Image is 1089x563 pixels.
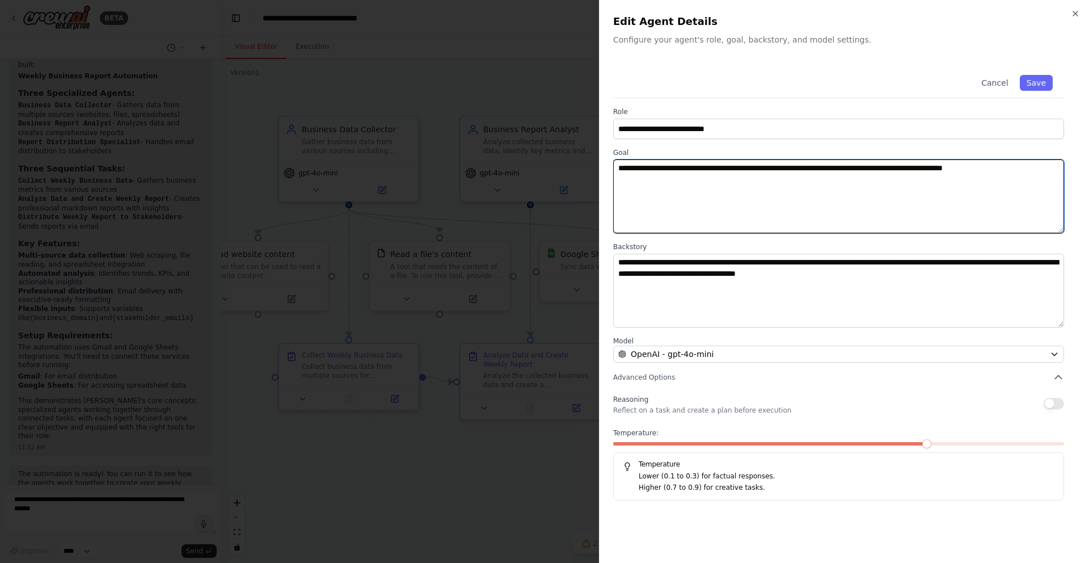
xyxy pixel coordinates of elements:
[613,396,648,404] span: Reasoning
[613,346,1064,363] button: OpenAI - gpt-4o-mini
[639,482,1054,494] p: Higher (0.7 to 0.9) for creative tasks.
[613,242,1064,251] label: Backstory
[613,428,659,438] span: Temperature:
[613,148,1064,157] label: Goal
[1020,75,1053,91] button: Save
[639,471,1054,482] p: Lower (0.1 to 0.3) for factual responses.
[631,348,714,360] span: OpenAI - gpt-4o-mini
[613,373,675,382] span: Advanced Options
[613,337,1064,346] label: Model
[613,107,1064,116] label: Role
[613,14,1075,30] h2: Edit Agent Details
[613,372,1064,383] button: Advanced Options
[613,406,791,415] p: Reflect on a task and create a plan before execution
[623,460,1054,469] h5: Temperature
[613,34,1075,45] p: Configure your agent's role, goal, backstory, and model settings.
[974,75,1015,91] button: Cancel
